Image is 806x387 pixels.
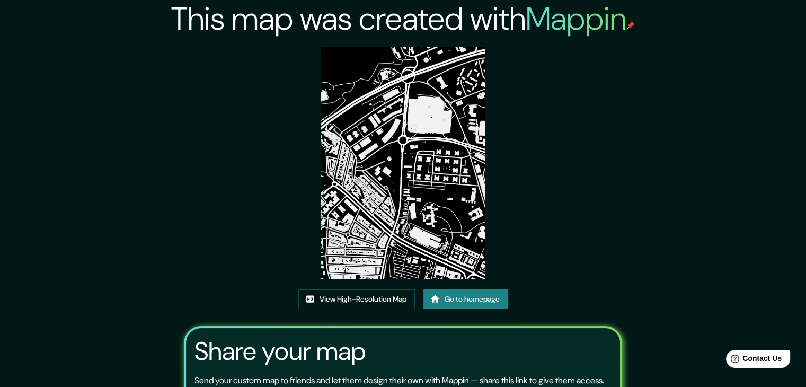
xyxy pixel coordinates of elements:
[712,346,794,375] iframe: Help widget launcher
[626,21,635,30] img: mappin-pin
[298,289,415,309] a: View High-Resolution Map
[194,374,604,387] p: Send your custom map to friends and let them design their own with Mappin — share this link to gi...
[423,289,508,309] a: Go to homepage
[194,337,366,366] h3: Share your map
[321,47,485,279] img: created-map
